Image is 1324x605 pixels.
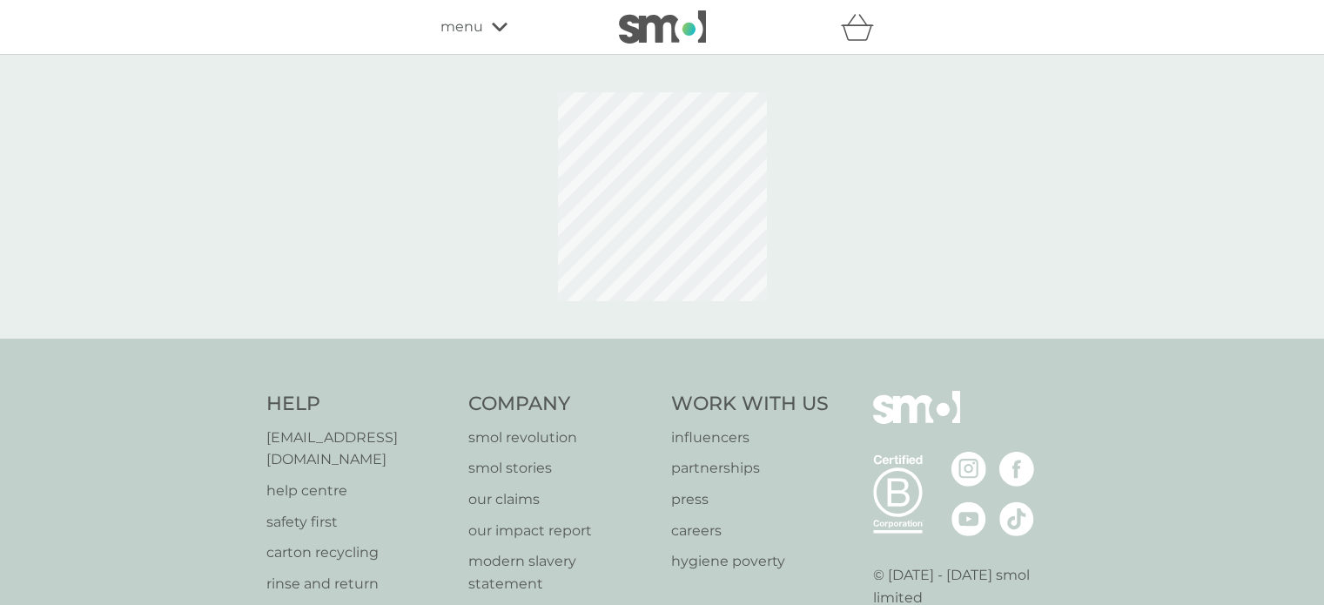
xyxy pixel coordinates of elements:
[671,550,829,573] a: hygiene poverty
[841,10,884,44] div: basket
[671,391,829,418] h4: Work With Us
[999,501,1034,536] img: visit the smol Tiktok page
[468,550,654,595] a: modern slavery statement
[468,520,654,542] a: our impact report
[468,427,654,449] a: smol revolution
[671,427,829,449] a: influencers
[266,573,452,595] a: rinse and return
[468,457,654,480] a: smol stories
[671,488,829,511] a: press
[951,501,986,536] img: visit the smol Youtube page
[671,457,829,480] a: partnerships
[951,452,986,487] img: visit the smol Instagram page
[266,391,452,418] h4: Help
[266,541,452,564] a: carton recycling
[266,511,452,534] a: safety first
[671,520,829,542] a: careers
[468,391,654,418] h4: Company
[999,452,1034,487] img: visit the smol Facebook page
[440,16,483,38] span: menu
[266,480,452,502] a: help centre
[619,10,706,44] img: smol
[468,488,654,511] a: our claims
[873,391,960,450] img: smol
[266,427,452,471] a: [EMAIL_ADDRESS][DOMAIN_NAME]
